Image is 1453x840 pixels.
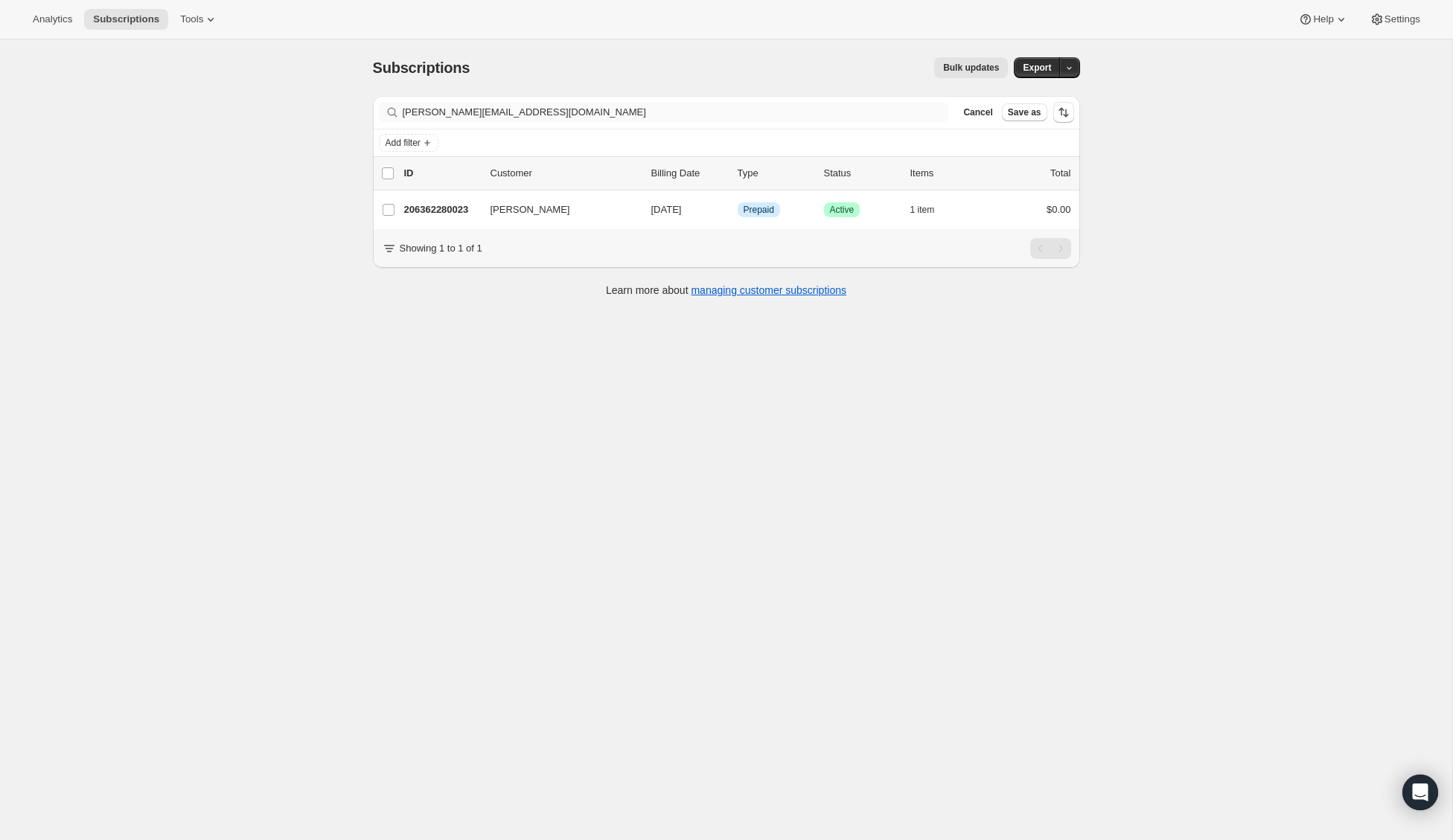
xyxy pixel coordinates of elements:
[963,106,992,118] span: Cancel
[403,102,949,123] input: Filter subscribers
[1008,106,1041,118] span: Save as
[910,204,935,216] span: 1 item
[1385,13,1420,25] span: Settings
[943,62,999,74] span: Bulk updates
[84,9,168,30] button: Subscriptions
[606,283,846,298] p: Learn more about
[1030,238,1071,259] nav: Pagination
[651,204,682,215] span: [DATE]
[404,166,1071,181] div: IDCustomerBilling DateTypeStatusItemsTotal
[404,166,479,181] p: ID
[400,241,482,256] p: Showing 1 to 1 of 1
[1402,775,1438,810] div: Open Intercom Messenger
[1050,166,1070,181] p: Total
[957,103,998,121] button: Cancel
[1053,102,1074,123] button: Sort the results
[824,166,898,181] p: Status
[744,204,774,216] span: Prepaid
[1002,103,1047,121] button: Save as
[93,13,159,25] span: Subscriptions
[404,202,479,217] p: 206362280023
[910,199,951,220] button: 1 item
[386,137,421,149] span: Add filter
[404,199,1071,220] div: 206362280023[PERSON_NAME][DATE]InfoPrepaidSuccessActive1 item$0.00
[491,202,570,217] span: [PERSON_NAME]
[171,9,227,30] button: Tools
[373,60,470,76] span: Subscriptions
[1047,204,1071,215] span: $0.00
[738,166,812,181] div: Type
[830,204,855,216] span: Active
[1361,9,1429,30] button: Settings
[1023,62,1051,74] span: Export
[910,166,985,181] div: Items
[24,9,81,30] button: Analytics
[180,13,203,25] span: Tools
[934,57,1008,78] button: Bulk updates
[1313,13,1333,25] span: Help
[482,198,630,222] button: [PERSON_NAME]
[1014,57,1060,78] button: Export
[1289,9,1357,30] button: Help
[379,134,438,152] button: Add filter
[33,13,72,25] span: Analytics
[491,166,639,181] p: Customer
[651,166,726,181] p: Billing Date
[691,284,846,296] a: managing customer subscriptions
